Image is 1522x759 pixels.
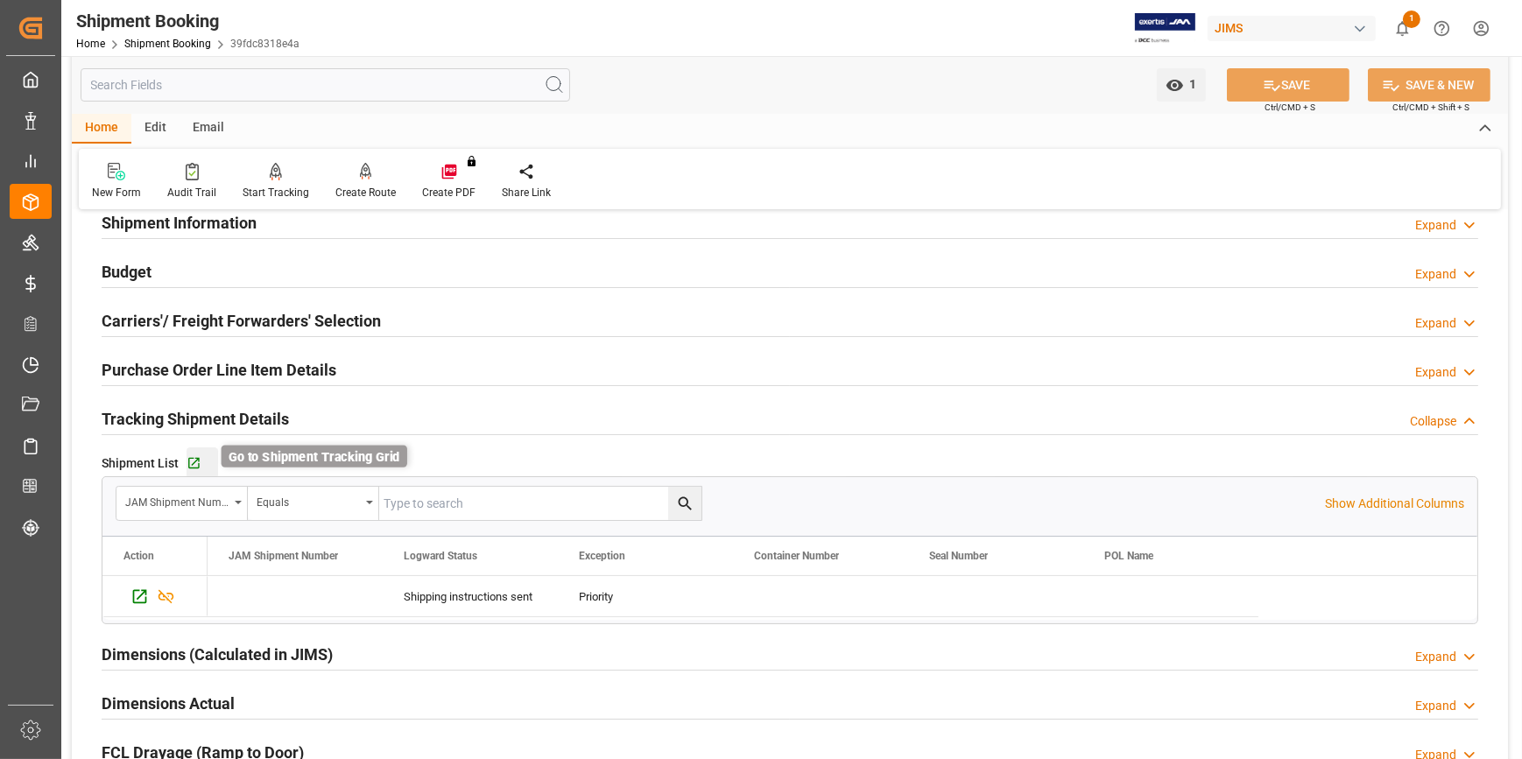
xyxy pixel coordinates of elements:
[1184,77,1197,91] span: 1
[102,260,151,284] h2: Budget
[124,38,211,50] a: Shipment Booking
[180,114,237,144] div: Email
[81,68,570,102] input: Search Fields
[1208,16,1376,41] div: JIMS
[668,487,701,520] button: search button
[123,550,154,562] div: Action
[754,550,839,562] span: Container Number
[1265,101,1315,114] span: Ctrl/CMD + S
[76,38,105,50] a: Home
[229,550,338,562] span: JAM Shipment Number
[1392,101,1469,114] span: Ctrl/CMD + Shift + S
[222,446,407,467] div: Go to Shipment Tracking Grid
[929,550,988,562] span: Seal Number
[102,692,235,715] h2: Dimensions Actual
[92,185,141,200] div: New Form
[131,114,180,144] div: Edit
[1415,363,1456,382] div: Expand
[404,577,537,617] div: Shipping instructions sent
[579,577,712,617] div: Priority
[379,487,701,520] input: Type to search
[1410,412,1456,431] div: Collapse
[1208,11,1383,45] button: JIMS
[102,576,208,617] div: Press SPACE to select this row.
[579,550,625,562] span: Exception
[102,358,336,382] h2: Purchase Order Line Item Details
[1104,550,1153,562] span: POL Name
[102,211,257,235] h2: Shipment Information
[102,643,333,666] h2: Dimensions (Calculated in JIMS)
[1415,265,1456,284] div: Expand
[72,114,131,144] div: Home
[248,487,379,520] button: open menu
[1135,13,1195,44] img: Exertis%20JAM%20-%20Email%20Logo.jpg_1722504956.jpg
[1415,216,1456,235] div: Expand
[125,490,229,510] div: JAM Shipment Number
[102,407,289,431] h2: Tracking Shipment Details
[1325,495,1464,513] p: Show Additional Columns
[1403,11,1420,28] span: 1
[1157,68,1206,102] button: open menu
[116,487,248,520] button: open menu
[404,550,477,562] span: Logward Status
[1415,314,1456,333] div: Expand
[102,309,381,333] h2: Carriers'/ Freight Forwarders' Selection
[243,185,309,200] div: Start Tracking
[257,490,360,510] div: Equals
[1383,9,1422,48] button: show 1 new notifications
[102,454,179,473] span: Shipment List
[1227,68,1349,102] button: SAVE
[502,185,551,200] div: Share Link
[76,8,299,34] div: Shipment Booking
[1422,9,1462,48] button: Help Center
[1415,697,1456,715] div: Expand
[1415,648,1456,666] div: Expand
[1368,68,1490,102] button: SAVE & NEW
[335,185,396,200] div: Create Route
[187,447,218,479] button: Go to Shipment Tracking Grid
[208,576,1258,617] div: Press SPACE to select this row.
[167,185,216,200] div: Audit Trail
